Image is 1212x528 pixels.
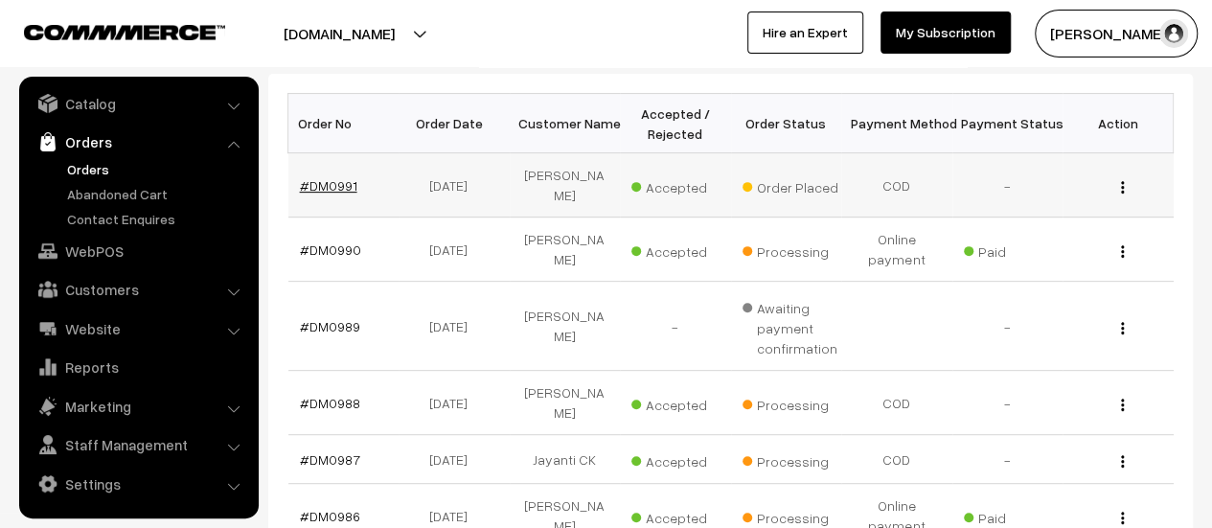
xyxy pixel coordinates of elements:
img: Menu [1121,181,1124,194]
img: Menu [1121,455,1124,468]
img: Menu [1121,322,1124,334]
a: Website [24,311,252,346]
td: - [952,282,1063,371]
td: [DATE] [399,282,510,371]
a: #DM0988 [300,395,360,411]
span: Paid [964,503,1060,528]
a: Settings [24,467,252,501]
button: [DOMAIN_NAME] [217,10,462,57]
a: WebPOS [24,234,252,268]
a: My Subscription [880,11,1011,54]
a: #DM0991 [300,177,357,194]
a: Reports [24,350,252,384]
td: [DATE] [399,218,510,282]
img: COMMMERCE [24,25,225,39]
td: - [952,153,1063,218]
td: - [620,282,731,371]
span: Processing [743,390,838,415]
a: COMMMERCE [24,19,192,42]
th: Payment Status [952,94,1063,153]
img: Menu [1121,512,1124,524]
a: #DM0986 [300,508,360,524]
span: Processing [743,447,838,471]
th: Order Date [399,94,510,153]
img: user [1159,19,1188,48]
th: Accepted / Rejected [620,94,731,153]
span: Accepted [631,237,727,262]
a: Hire an Expert [747,11,863,54]
a: #DM0987 [300,451,360,468]
a: Staff Management [24,427,252,462]
td: [DATE] [399,153,510,218]
span: Processing [743,237,838,262]
span: Accepted [631,390,727,415]
td: [PERSON_NAME] [510,218,621,282]
td: - [952,371,1063,435]
button: [PERSON_NAME] [1035,10,1198,57]
th: Customer Name [510,94,621,153]
th: Payment Method [841,94,952,153]
th: Order No [288,94,400,153]
span: Accepted [631,447,727,471]
span: Accepted [631,503,727,528]
span: Order Placed [743,172,838,197]
span: Paid [964,237,1060,262]
a: Marketing [24,389,252,424]
td: [PERSON_NAME] [510,371,621,435]
td: COD [841,435,952,484]
td: Jayanti CK [510,435,621,484]
td: Online payment [841,218,952,282]
td: [PERSON_NAME] [510,153,621,218]
td: [DATE] [399,435,510,484]
th: Action [1063,94,1174,153]
span: Accepted [631,172,727,197]
a: Orders [62,159,252,179]
a: Contact Enquires [62,209,252,229]
td: [PERSON_NAME] [510,282,621,371]
td: COD [841,371,952,435]
span: Awaiting payment confirmation [743,293,838,358]
a: #DM0989 [300,318,360,334]
a: #DM0990 [300,241,361,258]
a: Orders [24,125,252,159]
td: - [952,435,1063,484]
td: COD [841,153,952,218]
img: Menu [1121,245,1124,258]
th: Order Status [731,94,842,153]
a: Abandoned Cart [62,184,252,204]
td: [DATE] [399,371,510,435]
img: Menu [1121,399,1124,411]
span: Processing [743,503,838,528]
a: Catalog [24,86,252,121]
a: Customers [24,272,252,307]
